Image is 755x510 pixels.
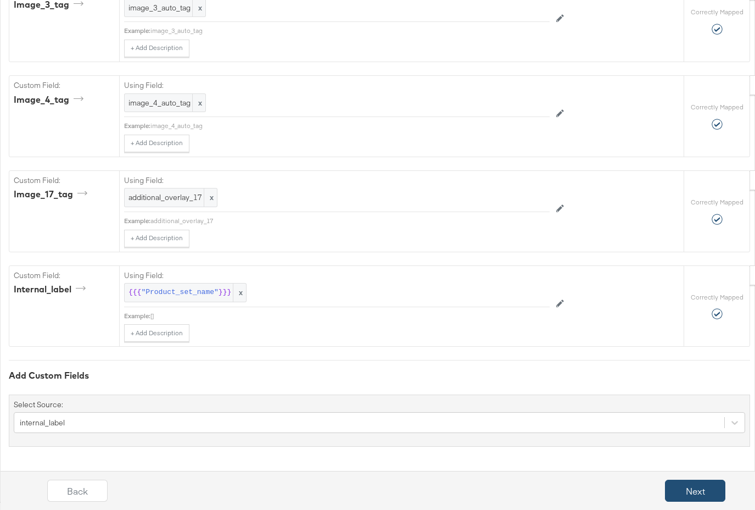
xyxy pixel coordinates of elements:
label: Using Field: [124,270,550,281]
div: Example: [124,26,150,35]
label: Custom Field: [14,80,115,91]
label: Using Field: [124,175,550,186]
div: Example: [124,312,150,320]
div: Example: [124,217,150,225]
span: image_3_auto_tag [128,3,202,13]
button: + Add Description [124,40,189,57]
label: Custom Field: [14,270,115,281]
label: Correctly Mapped [691,198,743,207]
span: }}} [219,287,231,298]
div: additional_overlay_17 [150,217,550,225]
span: image_4_auto_tag [128,98,202,108]
span: x [233,284,246,302]
div: image_17_tag [14,188,91,201]
span: x [204,189,217,207]
div: [] [150,312,550,320]
button: + Add Description [124,135,189,152]
label: Using Field: [124,80,550,91]
label: Correctly Mapped [691,8,743,16]
span: x [192,94,205,112]
span: "Product_set_name" [141,287,218,298]
div: internal_label [20,418,65,428]
label: Correctly Mapped [691,103,743,112]
div: Example: [124,121,150,130]
div: image_4_auto_tag [150,121,550,130]
label: Correctly Mapped [691,293,743,302]
div: image_4_tag [14,93,87,106]
button: + Add Description [124,230,189,247]
label: Custom Field: [14,175,115,186]
button: Next [665,480,725,502]
div: image_3_auto_tag [150,26,550,35]
button: Back [47,480,108,502]
span: additional_overlay_17 [128,192,213,203]
label: Select Source: [14,400,63,410]
div: internal_label [14,283,90,296]
div: Add Custom Fields [9,369,750,382]
button: + Add Description [124,324,189,342]
span: {{{ [128,287,141,298]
